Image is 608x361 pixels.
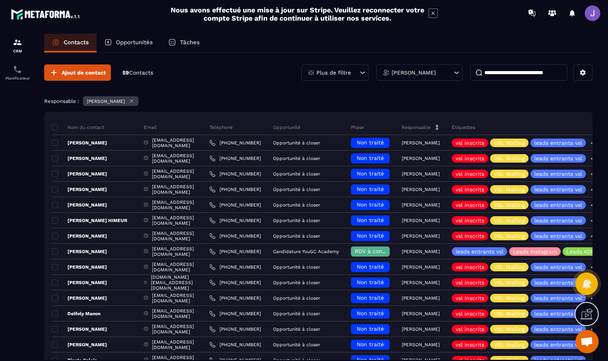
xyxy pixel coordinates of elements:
[129,69,153,76] span: Contacts
[2,59,33,86] a: schedulerschedulerPlanificateur
[144,124,157,130] p: Email
[52,248,107,255] p: [PERSON_NAME]
[209,155,261,161] a: [PHONE_NUMBER]
[161,34,207,52] a: Tâches
[402,233,440,239] p: [PERSON_NAME]
[2,49,33,53] p: CRM
[273,280,320,285] p: Opportunité à closer
[44,34,97,52] a: Contacts
[402,264,440,270] p: [PERSON_NAME]
[273,202,320,208] p: Opportunité à closer
[273,342,320,347] p: Opportunité à closer
[392,70,436,75] p: [PERSON_NAME]
[209,342,261,348] a: [PHONE_NUMBER]
[13,38,22,47] img: formation
[534,295,582,301] p: leads entrants vsl
[273,295,320,301] p: Opportunité à closer
[456,187,484,192] p: vsl inscrits
[456,171,484,177] p: vsl inscrits
[494,264,525,270] p: VSL Mailing
[534,156,582,161] p: leads entrants vsl
[52,186,107,193] p: [PERSON_NAME]
[209,295,261,301] a: [PHONE_NUMBER]
[456,342,484,347] p: vsl inscrits
[456,326,484,332] p: vsl inscrits
[273,311,320,316] p: Opportunité à closer
[357,310,384,316] span: Non traité
[456,280,484,285] p: vsl inscrits
[456,295,484,301] p: vsl inscrits
[273,249,339,254] p: Candidature YouGC Academy
[52,342,107,348] p: [PERSON_NAME]
[180,39,200,46] p: Tâches
[456,233,484,239] p: vsl inscrits
[567,249,594,254] p: Leads ADS
[170,6,425,22] h2: Nous avons effectué une mise à jour sur Stripe. Veuillez reconnecter votre compte Stripe afin de ...
[316,70,351,75] p: Plus de filtre
[588,154,598,163] p: +3
[52,155,107,161] p: [PERSON_NAME]
[402,156,440,161] p: [PERSON_NAME]
[494,218,525,223] p: VSL Mailing
[357,341,384,347] span: Non traité
[357,186,384,192] span: Non traité
[52,140,107,146] p: [PERSON_NAME]
[11,7,81,21] img: logo
[588,217,598,225] p: +3
[456,218,484,223] p: vsl inscrits
[52,264,107,270] p: [PERSON_NAME]
[97,34,161,52] a: Opportunités
[494,326,525,332] p: VSL Mailing
[494,202,525,208] p: VSL Mailing
[402,171,440,177] p: [PERSON_NAME]
[402,202,440,208] p: [PERSON_NAME]
[52,171,107,177] p: [PERSON_NAME]
[456,140,484,146] p: vsl inscrits
[456,264,484,270] p: vsl inscrits
[402,140,440,146] p: [PERSON_NAME]
[588,170,598,178] p: +3
[494,140,525,146] p: VSL Mailing
[44,98,79,104] p: Responsable :
[402,280,440,285] p: [PERSON_NAME]
[456,202,484,208] p: vsl inscrits
[52,217,127,224] p: [PERSON_NAME] HIMEUR
[209,264,261,270] a: [PHONE_NUMBER]
[588,232,598,240] p: +3
[402,326,440,332] p: [PERSON_NAME]
[52,295,107,301] p: [PERSON_NAME]
[273,326,320,332] p: Opportunité à closer
[588,139,598,147] p: +3
[209,248,261,255] a: [PHONE_NUMBER]
[494,295,525,301] p: VSL Mailing
[494,311,525,316] p: VSL Mailing
[588,201,598,209] p: +3
[534,218,582,223] p: leads entrants vsl
[494,187,525,192] p: VSL Mailing
[273,233,320,239] p: Opportunité à closer
[357,201,384,208] span: Non traité
[52,326,107,332] p: [PERSON_NAME]
[534,171,582,177] p: leads entrants vsl
[351,124,364,130] p: Phase
[209,217,261,224] a: [PHONE_NUMBER]
[402,311,440,316] p: [PERSON_NAME]
[534,342,582,347] p: leads entrants vsl
[355,248,405,254] span: RDV à confimer ❓
[52,202,107,208] p: [PERSON_NAME]
[273,218,320,223] p: Opportunité à closer
[116,39,153,46] p: Opportunités
[588,325,598,333] p: +3
[209,202,261,208] a: [PHONE_NUMBER]
[209,311,261,317] a: [PHONE_NUMBER]
[494,171,525,177] p: VSL Mailing
[534,187,582,192] p: leads entrants vsl
[494,280,525,285] p: VSL Mailing
[402,187,440,192] p: [PERSON_NAME]
[452,124,475,130] p: Étiquettes
[357,170,384,177] span: Non traité
[52,124,104,130] p: Nom du contact
[273,187,320,192] p: Opportunité à closer
[209,171,261,177] a: [PHONE_NUMBER]
[273,124,301,130] p: Opportunité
